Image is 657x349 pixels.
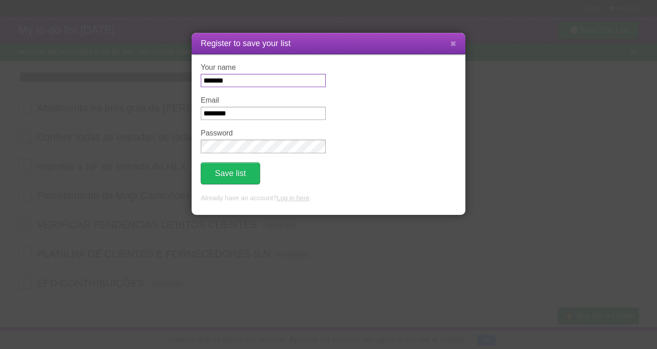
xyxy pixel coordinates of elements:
p: Already have an account? . [201,193,456,203]
label: Email [201,96,326,104]
button: Save list [201,162,260,184]
label: Your name [201,63,326,72]
h1: Register to save your list [201,37,456,50]
a: Log in here [276,194,309,202]
label: Password [201,129,326,137]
